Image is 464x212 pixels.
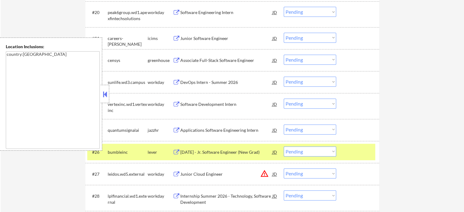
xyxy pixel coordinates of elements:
div: lplfinancial.wd1.external [108,193,148,205]
div: Location Inclusions: [6,44,100,50]
button: warning_amber [260,169,269,178]
div: #28 [92,193,103,199]
div: workday [148,101,173,107]
div: Applications Software Engineering Intern [180,127,272,133]
div: jazzhr [148,127,173,133]
div: workday [148,9,173,16]
div: Associate Full-Stack Software Engineer [180,57,272,63]
div: sunlife.wd3.campus [108,79,148,85]
div: #27 [92,171,103,177]
div: lever [148,149,173,155]
div: #20 [92,9,103,16]
div: bumbleinc [108,149,148,155]
div: Software Development Intern [180,101,272,107]
div: #26 [92,149,103,155]
div: censys [108,57,148,63]
div: Junior Cloud Engineer [180,171,272,177]
div: JD [272,77,278,88]
div: Junior Software Engineer [180,35,272,41]
div: workday [148,171,173,177]
div: JD [272,190,278,201]
div: icims [148,35,173,41]
div: vertexinc.wd1.vertexinc [108,101,148,113]
div: #21 [92,35,103,41]
div: DevOps Intern - Summer 2026 [180,79,272,85]
div: leidos.wd5.external [108,171,148,177]
div: JD [272,55,278,66]
div: quantumsignalai [108,127,148,133]
div: careers-[PERSON_NAME] [108,35,148,47]
div: JD [272,146,278,157]
div: JD [272,7,278,18]
div: JD [272,33,278,44]
div: peak6group.wd1.apexfintechsolutions [108,9,148,21]
div: greenhouse [148,57,173,63]
div: workday [148,79,173,85]
div: Software Engineering Intern [180,9,272,16]
div: JD [272,124,278,135]
div: Internship Summer 2026 - Technology, Software Development [180,193,272,205]
div: JD [272,168,278,179]
div: [DATE] - Jr. Software Engineer (New Grad) [180,149,272,155]
div: JD [272,99,278,110]
div: workday [148,193,173,199]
